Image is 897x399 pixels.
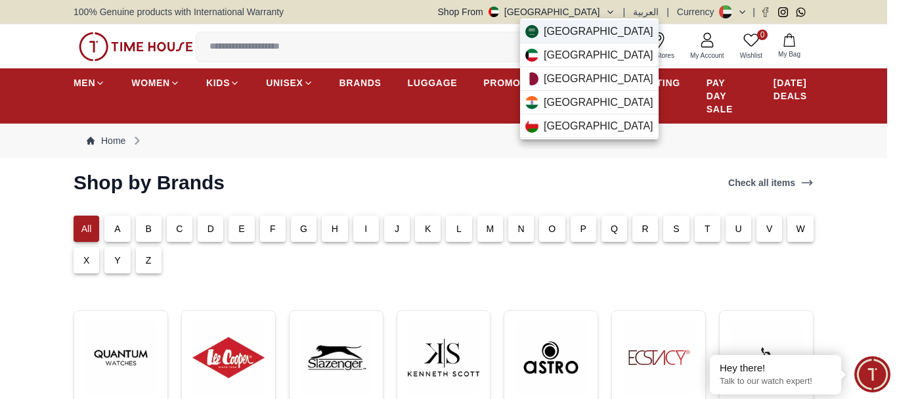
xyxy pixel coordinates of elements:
[525,72,538,85] img: Qatar
[544,118,653,134] span: [GEOGRAPHIC_DATA]
[525,25,538,38] img: Saudi Arabia
[544,24,653,39] span: [GEOGRAPHIC_DATA]
[544,95,653,110] span: [GEOGRAPHIC_DATA]
[525,49,538,62] img: Kuwait
[854,356,890,392] div: Chat Widget
[525,120,538,133] img: Oman
[525,96,538,109] img: India
[720,362,831,375] div: Hey there!
[544,71,653,87] span: [GEOGRAPHIC_DATA]
[544,47,653,63] span: [GEOGRAPHIC_DATA]
[720,376,831,387] p: Talk to our watch expert!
